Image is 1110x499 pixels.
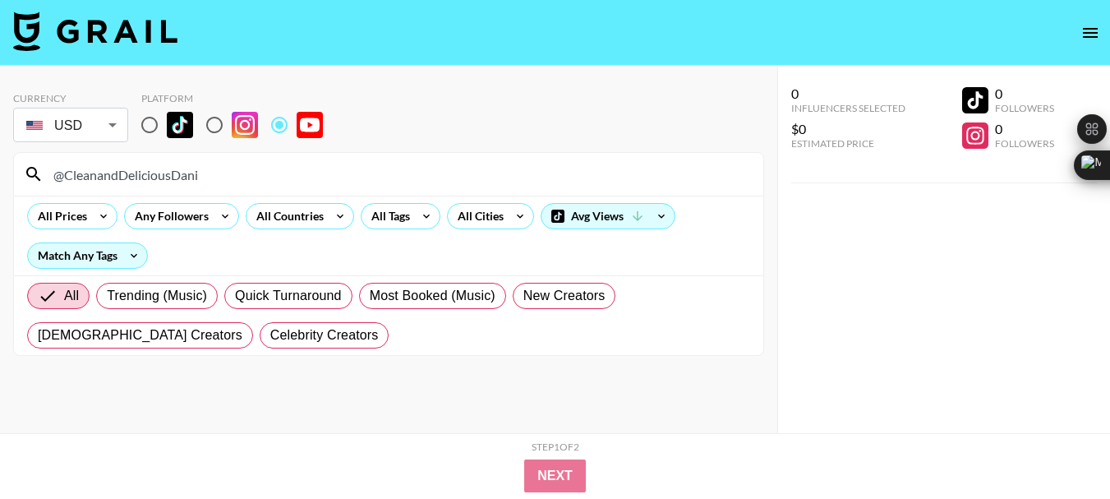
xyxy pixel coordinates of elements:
div: Match Any Tags [28,243,147,268]
div: All Prices [28,204,90,229]
div: Any Followers [125,204,212,229]
div: Followers [995,137,1054,150]
input: Search by User Name [44,161,753,187]
div: Influencers Selected [791,102,905,114]
img: YouTube [297,112,323,138]
img: TikTok [167,112,193,138]
div: Followers [995,102,1054,114]
img: Instagram [232,112,258,138]
span: All [64,286,79,306]
span: Trending (Music) [107,286,207,306]
span: Most Booked (Music) [370,286,495,306]
iframe: Drift Widget Chat Controller [1028,417,1090,479]
div: All Tags [362,204,413,229]
div: Platform [141,92,336,104]
div: All Countries [246,204,327,229]
span: Quick Turnaround [235,286,342,306]
div: 0 [791,85,905,102]
div: All Cities [448,204,507,229]
div: Estimated Price [791,137,905,150]
span: [DEMOGRAPHIC_DATA] Creators [38,326,242,345]
div: Step 1 of 2 [532,441,579,453]
div: 0 [995,121,1054,137]
img: Grail Talent [13,12,177,51]
div: USD [16,111,125,140]
span: New Creators [523,286,606,306]
div: Currency [13,92,128,104]
button: open drawer [1074,16,1107,49]
button: Next [524,460,586,492]
div: 0 [995,85,1054,102]
div: Avg Views [541,204,675,229]
span: Celebrity Creators [270,326,379,345]
div: $0 [791,121,905,137]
